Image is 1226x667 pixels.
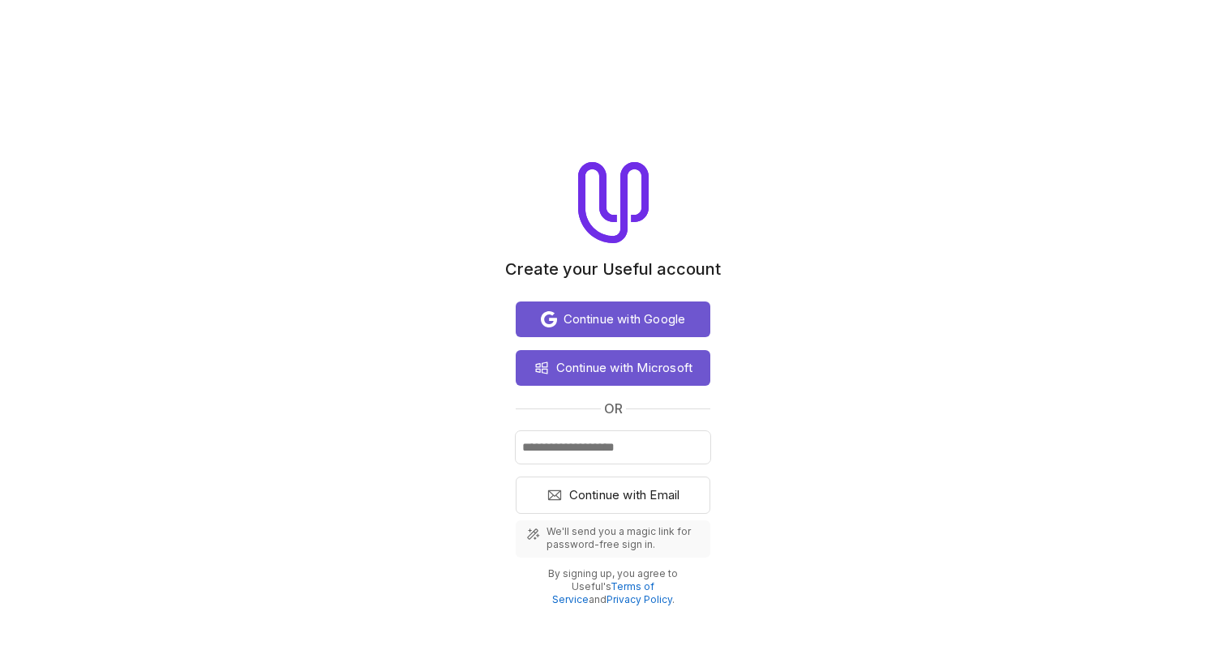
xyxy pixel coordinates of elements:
span: We'll send you a magic link for password-free sign in. [547,525,701,551]
h1: Create your Useful account [505,259,721,279]
span: Continue with Google [564,310,686,329]
button: Continue with Microsoft [516,350,710,386]
input: Email [516,431,710,464]
a: Privacy Policy [607,593,672,605]
p: By signing up, you agree to Useful's and . [529,567,697,606]
span: Continue with Email [569,485,680,505]
button: Continue with Email [516,477,710,514]
span: Continue with Microsoft [556,358,693,378]
a: Terms of Service [552,580,655,605]
button: Continue with Google [516,301,710,337]
span: or [604,399,623,418]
